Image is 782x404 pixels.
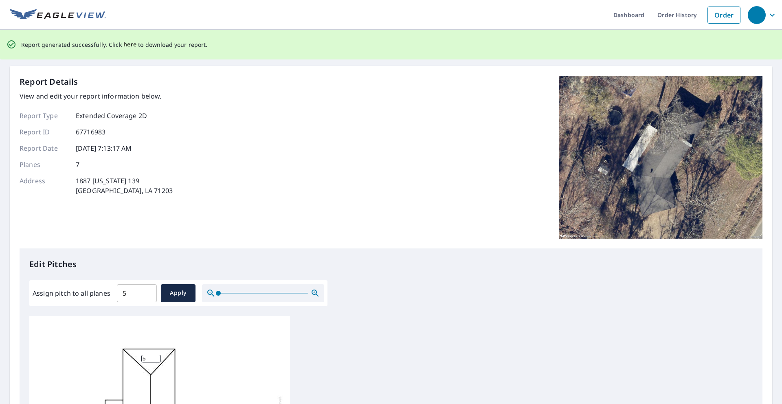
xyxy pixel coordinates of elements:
[20,176,68,195] p: Address
[76,143,132,153] p: [DATE] 7:13:17 AM
[76,111,147,121] p: Extended Coverage 2D
[76,127,105,137] p: 67716983
[117,282,157,305] input: 00.0
[76,176,173,195] p: 1887 [US_STATE] 139 [GEOGRAPHIC_DATA], LA 71203
[21,40,208,50] p: Report generated successfully. Click to download your report.
[10,9,106,21] img: EV Logo
[123,40,137,50] button: here
[167,288,189,298] span: Apply
[20,91,173,101] p: View and edit your report information below.
[20,127,68,137] p: Report ID
[76,160,79,169] p: 7
[559,76,762,239] img: Top image
[20,111,68,121] p: Report Type
[161,284,195,302] button: Apply
[20,160,68,169] p: Planes
[707,7,740,24] a: Order
[29,258,753,270] p: Edit Pitches
[33,288,110,298] label: Assign pitch to all planes
[20,76,78,88] p: Report Details
[20,143,68,153] p: Report Date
